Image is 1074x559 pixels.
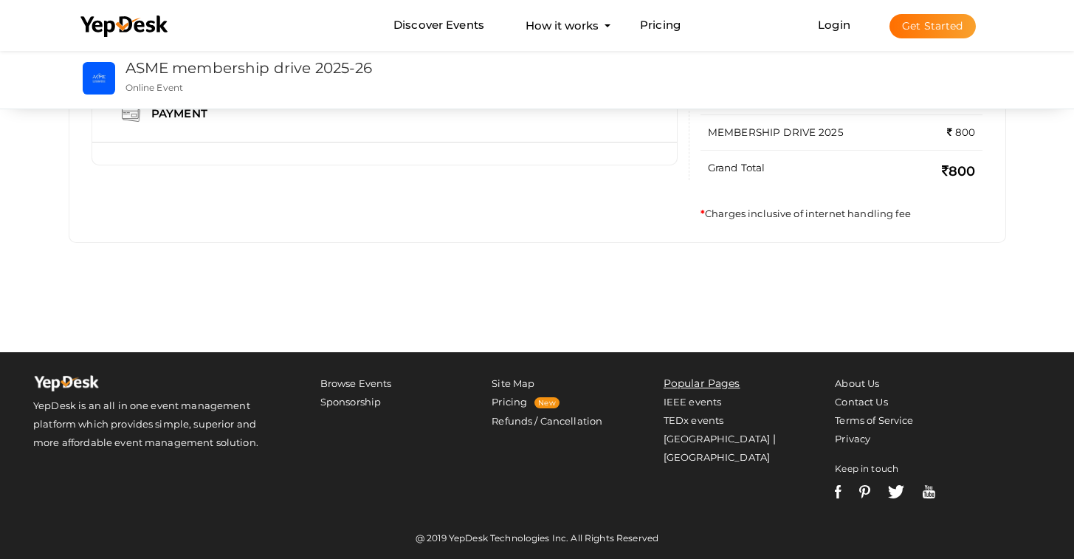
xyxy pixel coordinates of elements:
[835,377,879,389] a: About Us
[773,432,776,445] span: |
[393,12,484,39] a: Discover Events
[122,105,140,123] img: credit-card.png
[818,18,850,32] a: Login
[640,12,681,39] a: Pricing
[664,451,770,463] a: [GEOGRAPHIC_DATA]
[835,396,887,408] a: Contact Us
[492,377,534,389] a: Site Map
[125,59,373,77] a: ASME membership drive 2025-26
[664,396,722,408] a: IEEE events
[898,150,983,192] td: 800
[492,396,527,408] a: Pricing
[521,12,603,39] button: How it works
[835,433,870,445] a: Privacy
[125,81,663,94] p: Online Event
[320,377,392,389] a: Browse Events
[664,374,784,393] li: Popular Pages
[835,459,898,478] label: Keep in touch
[888,485,905,498] img: twitter-white.svg
[947,126,976,138] span: 800
[859,485,870,498] img: pinterest-white.svg
[492,415,602,427] a: Refunds / Cancellation
[700,150,898,192] td: Grand Total
[700,208,911,219] span: Charges inclusive of internet handling fee
[835,414,913,426] a: Terms of Service
[664,433,770,445] a: [GEOGRAPHIC_DATA]
[534,397,559,408] span: New
[664,414,724,426] a: TEDx events
[889,14,976,38] button: Get Started
[83,62,115,95] img: TB03FAF8_small.png
[700,114,898,150] td: MEMBERSHIP DRIVE 2025
[923,485,935,498] img: youtube-white.svg
[140,105,223,123] div: Payment
[33,397,269,452] p: YepDesk is an all in one event management platform which provides simple, superior and more affor...
[416,532,658,544] label: @ 2019 YepDesk Technologies Inc. All Rights Reserved
[33,374,100,397] img: Yepdesk
[835,485,841,498] img: facebook-white.svg
[320,396,382,408] a: Sponsorship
